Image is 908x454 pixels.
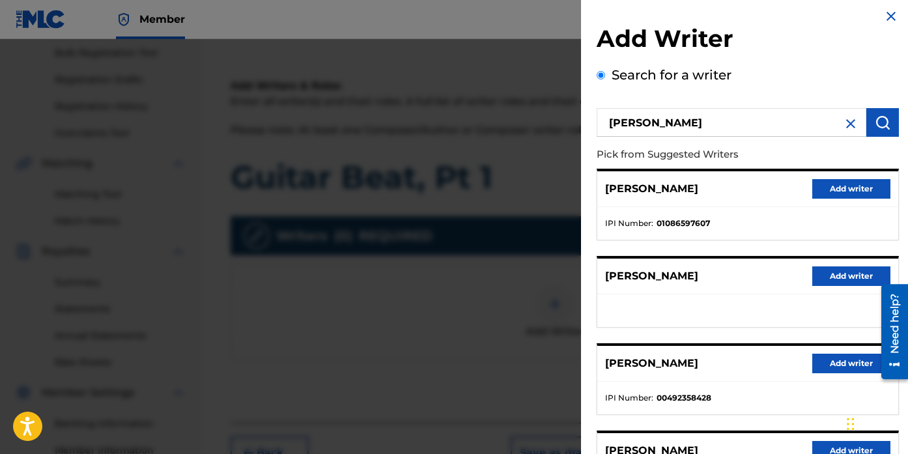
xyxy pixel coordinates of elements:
[605,356,698,371] p: [PERSON_NAME]
[843,116,858,132] img: close
[843,391,908,454] iframe: Chat Widget
[605,268,698,284] p: [PERSON_NAME]
[612,67,731,83] label: Search for a writer
[605,181,698,197] p: [PERSON_NAME]
[847,404,855,444] div: Drag
[657,392,711,404] strong: 00492358428
[605,218,653,229] span: IPI Number :
[872,279,908,384] iframe: Resource Center
[116,12,132,27] img: Top Rightsholder
[812,179,890,199] button: Add writer
[139,12,185,27] span: Member
[597,141,825,169] p: Pick from Suggested Writers
[597,108,866,137] input: Search writer's name or IPI Number
[812,354,890,373] button: Add writer
[812,266,890,286] button: Add writer
[875,115,890,130] img: Search Works
[605,392,653,404] span: IPI Number :
[597,24,899,57] h2: Add Writer
[16,10,66,29] img: MLC Logo
[657,218,710,229] strong: 01086597607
